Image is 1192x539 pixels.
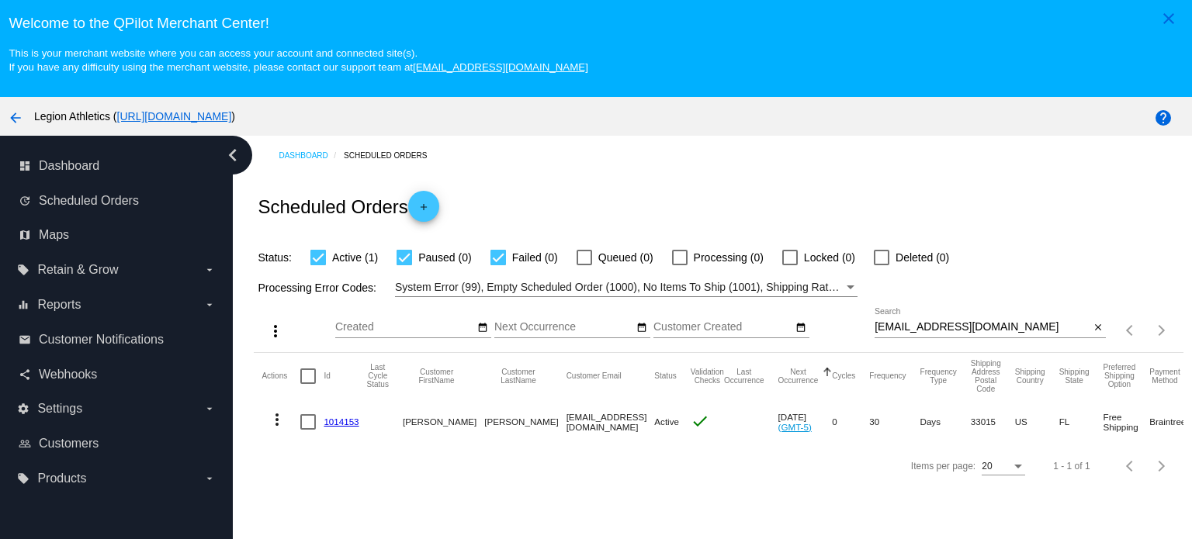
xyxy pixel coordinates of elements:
[896,248,949,267] span: Deleted (0)
[875,321,1090,333] input: Search
[19,223,216,247] a: map Maps
[39,368,97,382] span: Webhooks
[724,368,764,385] button: Change sorting for LastOccurrenceUtc
[19,362,216,387] a: share Webhooks
[832,371,855,381] button: Change sorting for Cycles
[1104,363,1136,389] button: Change sorting for PreferredShippingOption
[19,188,216,213] a: update Scheduled Orders
[911,461,975,472] div: Items per page:
[1059,399,1104,444] mat-cell: FL
[691,412,709,430] mat-icon: check
[37,472,86,485] span: Products
[971,399,1015,444] mat-cell: 33015
[1154,109,1173,127] mat-icon: help
[203,299,216,311] i: arrow_drop_down
[1059,368,1090,385] button: Change sorting for ShippingState
[19,160,31,172] i: dashboard
[367,363,389,389] button: Change sorting for LastProcessingCycleId
[1115,315,1146,346] button: Previous page
[413,61,588,73] a: [EMAIL_ADDRESS][DOMAIN_NAME]
[1159,9,1178,28] mat-icon: close
[258,282,376,294] span: Processing Error Codes:
[39,333,164,347] span: Customer Notifications
[220,143,245,168] i: chevron_left
[332,248,378,267] span: Active (1)
[324,371,330,381] button: Change sorting for Id
[19,368,31,381] i: share
[403,368,470,385] button: Change sorting for CustomerFirstName
[982,461,1025,472] mat-select: Items per page:
[778,399,833,444] mat-cell: [DATE]
[39,228,69,242] span: Maps
[395,278,858,297] mat-select: Filter by Processing Error Codes
[335,321,475,333] input: Created
[203,403,216,415] i: arrow_drop_down
[344,143,441,168] a: Scheduled Orders
[971,359,1001,393] button: Change sorting for ShippingPostcode
[39,194,139,208] span: Scheduled Orders
[1053,461,1090,472] div: 1 - 1 of 1
[691,353,724,399] mat-header-cell: Validation Checks
[694,248,764,267] span: Processing (0)
[1104,399,1150,444] mat-cell: Free Shipping
[258,191,438,222] h2: Scheduled Orders
[414,202,433,220] mat-icon: add
[19,195,31,207] i: update
[1015,399,1059,444] mat-cell: US
[567,399,655,444] mat-cell: [EMAIL_ADDRESS][DOMAIN_NAME]
[268,410,286,429] mat-icon: more_vert
[279,143,344,168] a: Dashboard
[1115,451,1146,482] button: Previous page
[117,110,232,123] a: [URL][DOMAIN_NAME]
[869,399,920,444] mat-cell: 30
[9,15,1183,32] h3: Welcome to the QPilot Merchant Center!
[778,368,819,385] button: Change sorting for NextOccurrenceUtc
[920,399,971,444] mat-cell: Days
[1146,451,1177,482] button: Next page
[266,322,285,340] mat-icon: more_vert
[512,248,558,267] span: Failed (0)
[778,422,812,432] a: (GMT-5)
[17,264,29,276] i: local_offer
[19,327,216,352] a: email Customer Notifications
[477,322,488,334] mat-icon: date_range
[832,399,869,444] mat-cell: 0
[418,248,471,267] span: Paused (0)
[598,248,653,267] span: Queued (0)
[1090,320,1106,336] button: Clear
[1146,315,1177,346] button: Next page
[9,47,587,73] small: This is your merchant website where you can access your account and connected site(s). If you hav...
[324,416,359,427] a: 1014153
[19,154,216,178] a: dashboard Dashboard
[37,298,81,312] span: Reports
[203,472,216,485] i: arrow_drop_down
[203,264,216,276] i: arrow_drop_down
[484,368,552,385] button: Change sorting for CustomerLastName
[403,399,484,444] mat-cell: [PERSON_NAME]
[1149,368,1180,385] button: Change sorting for PaymentMethod.Type
[19,229,31,241] i: map
[804,248,855,267] span: Locked (0)
[34,110,235,123] span: Legion Athletics ( )
[567,371,622,381] button: Change sorting for CustomerEmail
[1015,368,1045,385] button: Change sorting for ShippingCountry
[654,416,679,427] span: Active
[19,431,216,456] a: people_outline Customers
[795,322,806,334] mat-icon: date_range
[39,159,99,173] span: Dashboard
[982,461,992,472] span: 20
[653,321,793,333] input: Customer Created
[17,299,29,311] i: equalizer
[17,403,29,415] i: settings
[19,333,31,346] i: email
[636,322,647,334] mat-icon: date_range
[37,402,82,416] span: Settings
[6,109,25,127] mat-icon: arrow_back
[39,437,99,451] span: Customers
[1093,322,1104,334] mat-icon: close
[920,368,957,385] button: Change sorting for FrequencyType
[258,251,292,264] span: Status:
[869,371,906,381] button: Change sorting for Frequency
[484,399,566,444] mat-cell: [PERSON_NAME]
[494,321,634,333] input: Next Occurrence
